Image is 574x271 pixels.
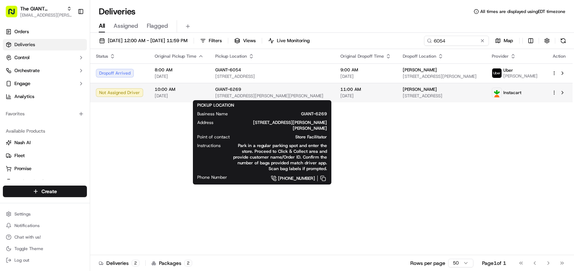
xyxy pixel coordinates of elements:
[492,36,516,46] button: Map
[215,67,241,73] span: GIANT-6054
[3,108,87,120] div: Favorites
[340,86,391,92] span: 11:00 AM
[503,90,521,95] span: Instacart
[277,37,310,44] span: Live Monitoring
[492,88,502,97] img: profile_instacart_ahold_partner.png
[239,111,327,117] span: GIANT-6269
[147,22,168,30] span: Flagged
[14,223,40,228] span: Notifications
[552,53,567,59] div: Action
[340,93,391,99] span: [DATE]
[403,86,437,92] span: [PERSON_NAME]
[3,91,87,102] a: Analytics
[14,54,30,61] span: Control
[558,36,568,46] button: Refresh
[3,26,87,37] a: Orders
[3,125,87,137] div: Available Products
[403,67,437,73] span: [PERSON_NAME]
[278,176,315,181] span: [PHONE_NUMBER]
[215,53,247,59] span: Pickup Location
[7,105,13,111] div: 📗
[3,137,87,148] button: Nash AI
[155,86,204,92] span: 10:00 AM
[265,36,313,46] button: Live Monitoring
[151,259,192,267] div: Packages
[197,134,230,140] span: Point of contact
[6,165,84,172] a: Promise
[7,7,22,22] img: Nash
[403,74,480,79] span: [STREET_ADDRESS][PERSON_NAME]
[3,150,87,161] button: Fleet
[155,93,204,99] span: [DATE]
[197,36,225,46] button: Filters
[7,29,131,40] p: Welcome 👋
[99,259,140,267] div: Deliveries
[241,134,327,140] span: Store Facilitator
[14,28,29,35] span: Orders
[108,37,187,44] span: [DATE] 12:00 AM - [DATE] 11:59 PM
[239,174,327,182] a: [PHONE_NUMBER]
[197,174,227,180] span: Phone Number
[492,53,509,59] span: Provider
[51,122,87,128] a: Powered byPylon
[7,69,20,82] img: 1736555255976-a54dd68f-1ca7-489b-9aae-adbdc363a1c4
[3,221,87,231] button: Notifications
[215,74,329,79] span: [STREET_ADDRESS]
[41,188,57,195] span: Create
[403,93,480,99] span: [STREET_ADDRESS]
[197,102,234,108] span: PICKUP LOCATION
[58,102,119,115] a: 💻API Documentation
[20,12,72,18] button: [EMAIL_ADDRESS][PERSON_NAME][DOMAIN_NAME]
[155,53,197,59] span: Original Pickup Time
[72,122,87,128] span: Pylon
[155,74,204,79] span: [DATE]
[503,73,538,79] span: [PERSON_NAME]
[424,36,489,46] input: Type to search
[340,53,384,59] span: Original Dropoff Time
[243,37,256,44] span: Views
[3,209,87,219] button: Settings
[14,105,55,112] span: Knowledge Base
[3,52,87,63] button: Control
[3,39,87,50] a: Deliveries
[3,255,87,265] button: Log out
[482,259,506,267] div: Page 1 of 1
[215,93,329,99] span: [STREET_ADDRESS][PERSON_NAME][PERSON_NAME]
[6,139,84,146] a: Nash AI
[25,69,118,76] div: Start new chat
[14,67,40,74] span: Orchestrate
[410,259,445,267] p: Rows per page
[14,152,25,159] span: Fleet
[14,165,31,172] span: Promise
[14,211,31,217] span: Settings
[25,76,91,82] div: We're available if you need us!
[123,71,131,80] button: Start new chat
[14,234,41,240] span: Chat with us!
[14,178,49,185] span: Product Catalog
[14,139,31,146] span: Nash AI
[14,80,30,87] span: Engage
[132,260,140,266] div: 2
[3,232,87,242] button: Chat with us!
[20,5,64,12] span: The GIANT Company
[14,257,29,263] span: Log out
[14,246,43,252] span: Toggle Theme
[61,105,67,111] div: 💻
[403,53,436,59] span: Dropoff Location
[197,111,228,117] span: Business Name
[114,22,138,30] span: Assigned
[225,120,327,131] span: [STREET_ADDRESS][PERSON_NAME][PERSON_NAME]
[231,36,259,46] button: Views
[3,65,87,76] button: Orchestrate
[492,68,502,78] img: profile_uber_ahold_partner.png
[3,3,75,20] button: The GIANT Company[EMAIL_ADDRESS][PERSON_NAME][DOMAIN_NAME]
[340,67,391,73] span: 9:00 AM
[19,46,130,54] input: Got a question? Start typing here...
[340,74,391,79] span: [DATE]
[96,53,108,59] span: Status
[4,102,58,115] a: 📗Knowledge Base
[99,6,136,17] h1: Deliveries
[3,244,87,254] button: Toggle Theme
[3,186,87,197] button: Create
[14,93,34,100] span: Analytics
